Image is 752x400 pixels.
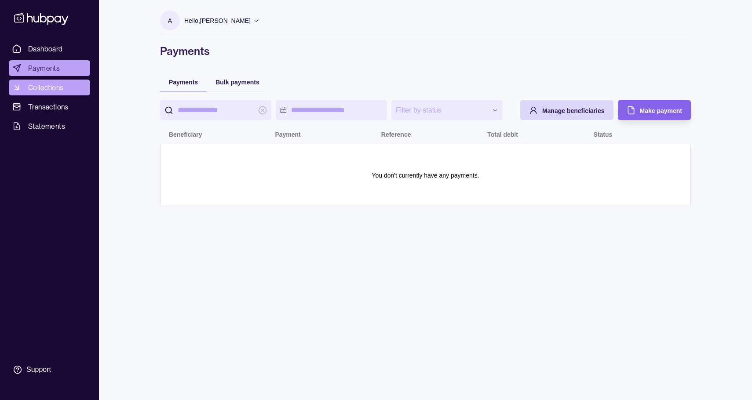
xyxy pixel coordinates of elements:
[9,99,90,115] a: Transactions
[9,80,90,95] a: Collections
[28,44,63,54] span: Dashboard
[215,79,259,86] span: Bulk payments
[640,107,682,114] span: Make payment
[487,131,518,138] p: Total debit
[542,107,605,114] span: Manage beneficiaries
[160,44,691,58] h1: Payments
[28,63,60,73] span: Payments
[381,131,411,138] p: Reference
[9,118,90,134] a: Statements
[184,16,251,25] p: Hello, [PERSON_NAME]
[169,79,198,86] span: Payments
[28,121,65,131] span: Statements
[169,131,202,138] p: Beneficiary
[9,60,90,76] a: Payments
[28,82,63,93] span: Collections
[178,100,254,120] input: search
[9,360,90,379] a: Support
[594,131,613,138] p: Status
[26,365,51,375] div: Support
[168,16,172,25] p: A
[9,41,90,57] a: Dashboard
[618,100,691,120] button: Make payment
[275,131,300,138] p: Payment
[372,171,479,180] p: You don't currently have any payments.
[520,100,613,120] button: Manage beneficiaries
[28,102,69,112] span: Transactions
